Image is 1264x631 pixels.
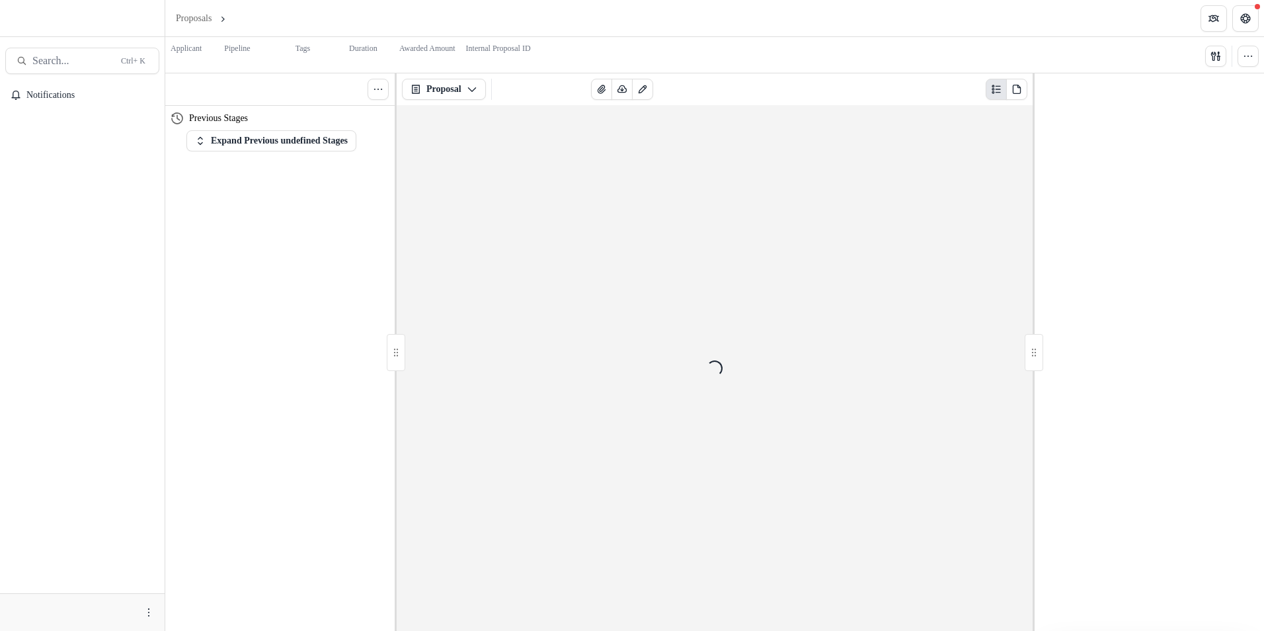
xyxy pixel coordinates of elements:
button: Expand Previous undefined Stages [186,130,384,151]
span: Search... [32,54,110,67]
button: Edit as form [647,79,668,100]
p: Duration [372,42,405,54]
p: Tags [315,42,335,54]
button: Notifications [5,85,159,106]
button: Partners [1201,5,1227,32]
p: Applicant [171,42,208,54]
nav: breadcrumb [171,9,296,28]
div: Ctrl + K [116,54,148,68]
p: Awarded Amount [422,42,491,54]
div: Proposals [176,11,222,25]
button: Plaintext view [986,79,1007,100]
button: Get Help [1232,5,1259,32]
button: More [141,605,157,620]
p: Internal Proposal ID [501,42,578,54]
button: PDF view [1006,79,1027,100]
button: Proposal [402,79,493,100]
button: Search... [5,48,159,74]
button: Toggle View Cancelled Tasks [368,79,389,100]
button: View Attached Files [606,79,627,100]
a: Proposals [171,9,227,28]
h4: Previous Stages [189,111,264,125]
span: Notifications [26,90,154,101]
p: Pipeline [229,42,261,54]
